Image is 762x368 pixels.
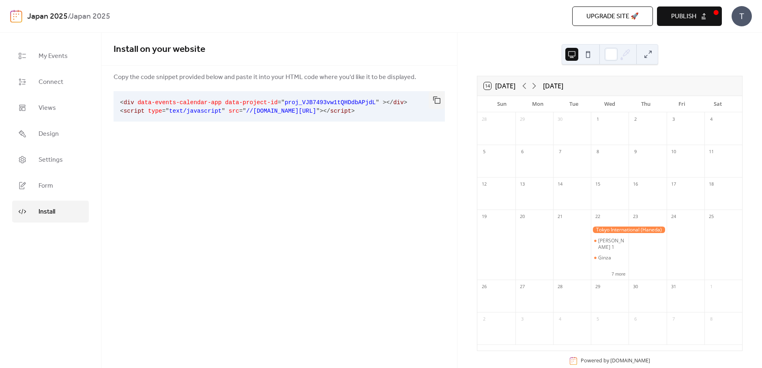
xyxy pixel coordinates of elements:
[12,97,89,119] a: Views
[480,148,489,156] div: 5
[68,9,70,24] b: /
[12,123,89,145] a: Design
[707,315,716,324] div: 8
[669,115,678,124] div: 3
[593,115,602,124] div: 1
[480,180,489,189] div: 12
[518,148,527,156] div: 6
[556,96,592,112] div: Tue
[12,71,89,93] a: Connect
[386,99,393,106] span: </
[671,12,696,21] span: Publish
[593,212,602,221] div: 22
[518,180,527,189] div: 13
[39,155,63,165] span: Settings
[556,148,565,156] div: 7
[669,282,678,291] div: 31
[239,108,243,114] span: =
[732,6,752,26] div: T
[628,96,664,112] div: Thu
[480,115,489,124] div: 28
[39,129,59,139] span: Design
[330,108,351,114] span: script
[581,357,650,364] div: Powered by
[669,315,678,324] div: 7
[543,81,563,91] div: [DATE]
[165,108,169,114] span: "
[610,357,650,364] a: [DOMAIN_NAME]
[162,108,166,114] span: =
[593,282,602,291] div: 29
[598,255,611,261] div: Ginza
[221,108,225,114] span: "
[39,181,53,191] span: Form
[657,6,722,26] button: Publish
[225,99,278,106] span: data-project-id
[481,80,518,92] button: 14[DATE]
[591,255,629,261] div: Ginza
[518,212,527,221] div: 20
[70,9,110,24] b: Japan 2025
[148,108,162,114] span: type
[169,108,222,114] span: text/javascript
[39,103,56,113] span: Views
[12,175,89,197] a: Form
[404,99,408,106] span: >
[393,99,404,106] span: div
[700,96,736,112] div: Sat
[707,115,716,124] div: 4
[631,212,640,221] div: 23
[707,148,716,156] div: 11
[631,282,640,291] div: 30
[120,108,124,114] span: <
[592,96,628,112] div: Wed
[39,51,68,61] span: My Events
[707,282,716,291] div: 1
[593,180,602,189] div: 15
[669,212,678,221] div: 24
[316,108,320,114] span: "
[664,96,700,112] div: Fri
[480,212,489,221] div: 19
[114,73,416,82] span: Copy the code snippet provided below and paste it into your HTML code where you'd like it to be d...
[320,108,323,114] span: >
[246,108,316,114] span: //[DOMAIN_NAME][URL]
[120,99,124,106] span: <
[12,45,89,67] a: My Events
[12,201,89,223] a: Install
[480,282,489,291] div: 26
[556,282,565,291] div: 28
[591,237,629,250] div: GiGO Akihabara 1
[114,41,205,58] span: Install on your website
[707,212,716,221] div: 25
[383,99,386,106] span: >
[669,180,678,189] div: 17
[351,108,355,114] span: >
[631,315,640,324] div: 6
[593,315,602,324] div: 5
[707,180,716,189] div: 18
[520,96,556,112] div: Mon
[39,77,63,87] span: Connect
[323,108,330,114] span: </
[518,315,527,324] div: 3
[669,148,678,156] div: 10
[631,148,640,156] div: 9
[243,108,246,114] span: "
[556,180,565,189] div: 14
[484,96,520,112] div: Sun
[480,315,489,324] div: 2
[556,212,565,221] div: 21
[631,115,640,124] div: 2
[229,108,239,114] span: src
[10,10,22,23] img: logo
[598,237,625,250] div: [PERSON_NAME] 1
[285,99,376,106] span: proj_VJB7493vw1tQHDdbAPjdL
[586,12,639,21] span: Upgrade site 🚀
[39,207,55,217] span: Install
[137,99,221,106] span: data-events-calendar-app
[518,282,527,291] div: 27
[518,115,527,124] div: 29
[556,315,565,324] div: 4
[608,270,629,277] button: 7 more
